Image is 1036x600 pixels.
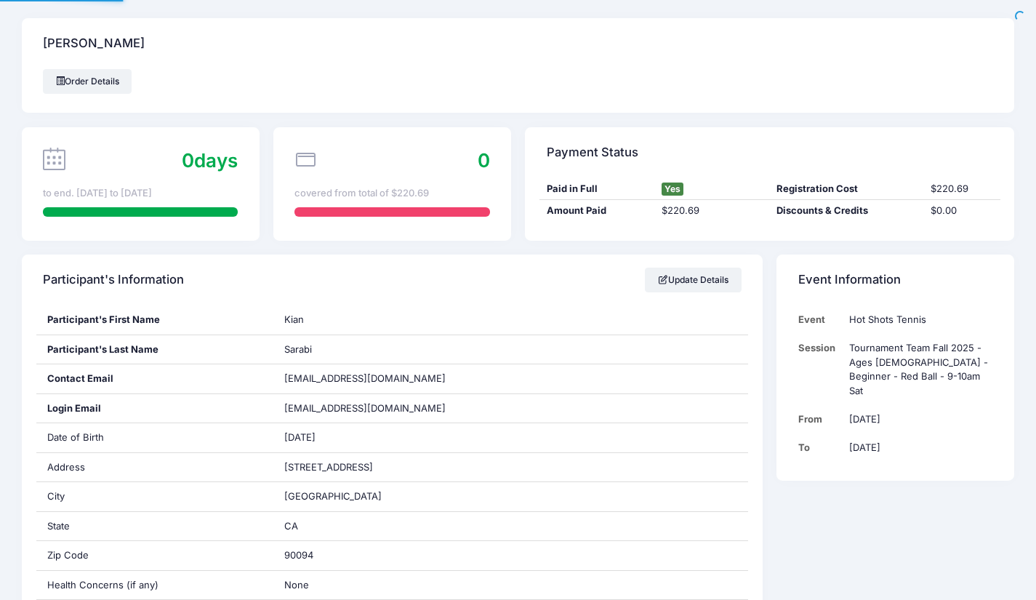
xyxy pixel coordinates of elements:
[798,305,843,334] td: Event
[36,482,274,511] div: City
[36,571,274,600] div: Health Concerns (if any)
[798,433,843,462] td: To
[43,69,132,94] a: Order Details
[770,204,923,218] div: Discounts & Credits
[43,186,238,201] div: to end. [DATE] to [DATE]
[36,305,274,335] div: Participant's First Name
[182,149,194,172] span: 0
[842,305,992,334] td: Hot Shots Tennis
[36,335,274,364] div: Participant's Last Name
[182,146,238,175] div: days
[284,401,466,416] span: [EMAIL_ADDRESS][DOMAIN_NAME]
[547,132,638,173] h4: Payment Status
[284,372,446,384] span: [EMAIL_ADDRESS][DOMAIN_NAME]
[43,260,184,301] h4: Participant's Information
[923,182,1000,196] div: $220.69
[284,461,373,473] span: [STREET_ADDRESS]
[36,453,274,482] div: Address
[539,182,654,196] div: Paid in Full
[842,433,992,462] td: [DATE]
[36,364,274,393] div: Contact Email
[842,405,992,433] td: [DATE]
[36,541,274,570] div: Zip Code
[662,183,683,196] span: Yes
[798,405,843,433] td: From
[284,490,382,502] span: [GEOGRAPHIC_DATA]
[36,394,274,423] div: Login Email
[645,268,742,292] a: Update Details
[798,334,843,405] td: Session
[36,512,274,541] div: State
[842,334,992,405] td: Tournament Team Fall 2025 - Ages [DEMOGRAPHIC_DATA] -Beginner - Red Ball - 9-10am Sat
[770,182,923,196] div: Registration Cost
[478,149,490,172] span: 0
[923,204,1000,218] div: $0.00
[284,549,313,561] span: 90094
[284,343,312,355] span: Sarabi
[798,260,901,301] h4: Event Information
[284,520,298,532] span: CA
[36,423,274,452] div: Date of Birth
[43,23,145,65] h4: [PERSON_NAME]
[294,186,489,201] div: covered from total of $220.69
[284,579,309,591] span: None
[539,204,654,218] div: Amount Paid
[654,204,769,218] div: $220.69
[284,431,316,443] span: [DATE]
[284,313,304,325] span: Kian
